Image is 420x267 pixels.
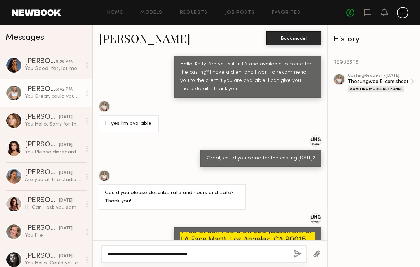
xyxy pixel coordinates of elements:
div: Hello. Katty. Are you still in LA and available to come for the casting? I have a client and I wa... [180,60,315,93]
a: castingRequest •[DATE]Thesungwoo E-com shootAwaiting Model Response [348,74,414,92]
div: Could you please describe rate and hours and date? Thank you! [105,189,240,206]
div: You: Great, could you come for the casting [DATE]? [25,93,82,100]
div: [DATE] [59,197,73,204]
div: Great, could you come for the casting [DATE]? [207,154,315,163]
a: [PERSON_NAME] [99,30,191,46]
div: [PERSON_NAME] [25,141,59,149]
div: REQUESTS [333,60,414,65]
div: [PERSON_NAME] [25,86,55,93]
div: Hi! Can I ask you something? Do I need comp cards with me? [25,204,82,211]
div: [PERSON_NAME] [25,169,59,176]
div: [PERSON_NAME] [25,225,59,232]
div: [PERSON_NAME] [25,58,56,65]
div: Thesungwoo E-com shoot [348,78,410,85]
button: Book model [266,31,321,45]
a: Job Posts [225,10,255,15]
div: You: Hello. Could you come for casting [DATE] afternoon around 2pm or [DATE] 11am? Please let me ... [25,260,82,267]
div: You: Hello, Sorry for the late reply — I was out of town. We will confirm your rate when you come... [25,121,82,128]
a: Book model [266,35,321,41]
div: 8:42 PM [55,86,73,93]
a: Favorites [272,10,301,15]
div: You: Good. Yes, let me know. Thank you. [25,65,82,72]
a: Home [107,10,123,15]
div: [DATE] [59,142,73,149]
div: [DATE] [59,225,73,232]
div: Are you at the studio already? [25,176,82,183]
div: [PERSON_NAME] [25,253,59,260]
div: History [333,35,414,44]
span: Messages [6,34,44,42]
div: You: Please disregard the message. I read the previous text you sent to me. :) [25,149,82,156]
div: Awaiting Model Response [348,86,404,92]
div: [DATE] [59,114,73,121]
a: Models [140,10,162,15]
div: 9:06 PM [56,58,73,65]
div: [DATE] [59,170,73,176]
div: [PERSON_NAME] [25,197,59,204]
div: [PERSON_NAME] [25,114,59,121]
div: [DATE] [59,253,73,260]
div: Hi yes I’m available! [105,120,153,128]
div: casting Request • [DATE] [348,74,410,78]
a: Requests [180,10,208,15]
div: You: File [25,232,82,239]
